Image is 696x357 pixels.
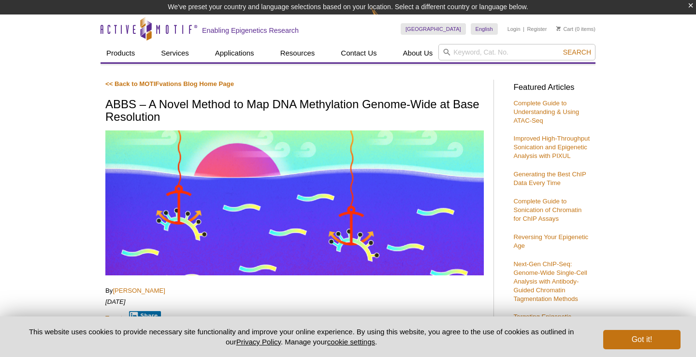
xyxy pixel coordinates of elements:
[275,44,321,62] a: Resources
[401,23,466,35] a: [GEOGRAPHIC_DATA]
[513,313,587,338] a: Targeting Epigenetic Enzymes for Drug Discovery & Development
[129,311,161,321] button: Share
[15,327,587,347] p: This website uses cookies to provide necessary site functionality and improve your online experie...
[513,84,591,92] h3: Featured Articles
[105,314,122,322] a: Tweet
[202,26,299,35] h2: Enabling Epigenetics Research
[560,48,594,57] button: Search
[105,130,484,275] img: ABBS
[513,198,581,222] a: Complete Guide to Sonication of Chromatin for ChIP Assays
[438,44,595,60] input: Keyword, Cat. No.
[556,26,573,32] a: Cart
[105,98,484,125] h1: ABBS – A Novel Method to Map DNA Methylation Genome-Wide at Base Resolution
[236,338,281,346] a: Privacy Policy
[556,23,595,35] li: (0 items)
[327,338,375,346] button: cookie settings
[101,44,141,62] a: Products
[371,7,397,30] img: Change Here
[513,171,586,186] a: Generating the Best ChIP Data Every Time
[209,44,260,62] a: Applications
[105,80,234,87] a: << Back to MOTIFvations Blog Home Page
[527,26,547,32] a: Register
[105,286,484,295] p: By
[513,100,579,124] a: Complete Guide to Understanding & Using ATAC-Seq
[397,44,439,62] a: About Us
[523,23,524,35] li: |
[603,330,681,349] button: Got it!
[563,48,591,56] span: Search
[471,23,498,35] a: English
[507,26,521,32] a: Login
[556,26,561,31] img: Your Cart
[513,260,587,302] a: Next-Gen ChIP-Seq: Genome-Wide Single-Cell Analysis with Antibody-Guided Chromatin Tagmentation M...
[335,44,382,62] a: Contact Us
[513,233,588,249] a: Reversing Your Epigenetic Age
[105,298,126,305] em: [DATE]
[113,287,165,294] a: [PERSON_NAME]
[513,135,590,159] a: Improved High-Throughput Sonication and Epigenetic Analysis with PIXUL
[155,44,195,62] a: Services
